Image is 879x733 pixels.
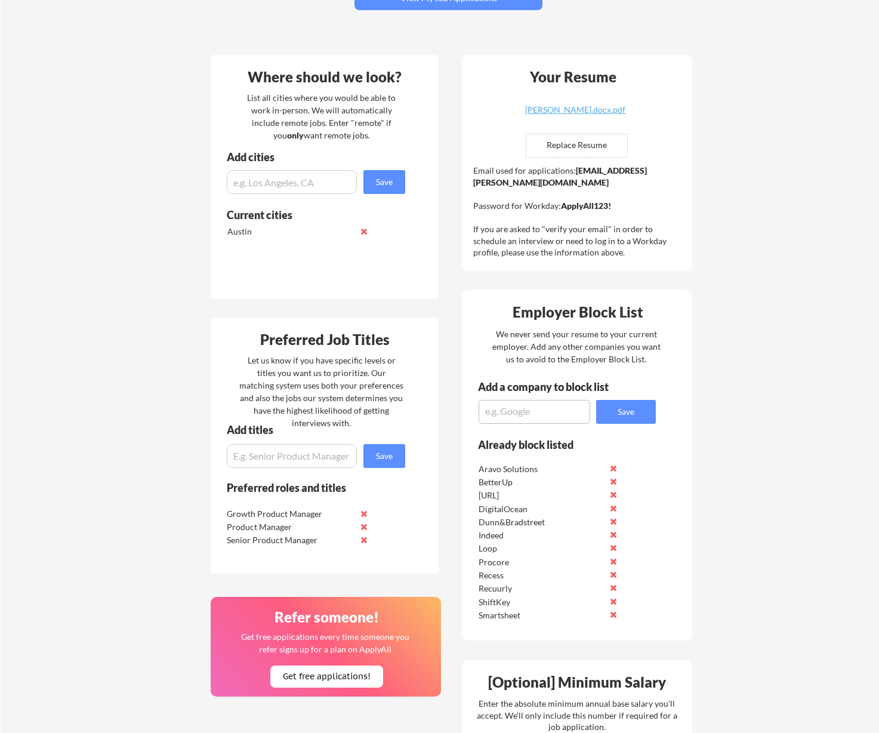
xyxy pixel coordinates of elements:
[227,521,353,533] div: Product Manager
[479,556,604,568] div: Procore
[467,305,689,319] div: Employer Block List
[479,463,604,475] div: Aravo Solutions
[596,400,656,424] button: Save
[363,170,405,194] button: Save
[479,489,604,501] div: [URL]
[479,529,604,541] div: Indeed
[214,332,436,347] div: Preferred Job Titles
[227,534,353,546] div: Senior Product Manager
[479,583,604,595] div: Recuurly
[504,106,646,114] div: [PERSON_NAME].docx.pdf
[239,354,403,429] div: Let us know if you have specific levels or titles you want us to prioritize. Our matching system ...
[227,424,395,435] div: Add titles
[227,210,392,220] div: Current cities
[215,610,437,624] div: Refer someone!
[363,444,405,468] button: Save
[227,508,353,520] div: Growth Product Manager
[514,70,632,84] div: Your Resume
[239,91,403,141] div: List all cities where you would be able to work in-person. We will automatically include remote j...
[479,569,604,581] div: Recess
[227,226,353,238] div: Austin
[479,609,604,621] div: Smartsheet
[504,106,646,124] a: [PERSON_NAME].docx.pdf
[478,439,640,450] div: Already block listed
[227,170,357,194] input: e.g. Los Angeles, CA
[479,516,604,528] div: Dunn&Bradstreet
[466,675,688,689] div: [Optional] Minimum Salary
[491,328,661,365] div: We never send your resume to your current employer. Add any other companies you want us to avoid ...
[270,666,383,688] button: Get free applications!
[227,482,389,493] div: Preferred roles and titles
[473,165,647,187] strong: [EMAIL_ADDRESS][PERSON_NAME][DOMAIN_NAME]
[479,476,604,488] div: BetterUp
[479,596,604,608] div: ShiftKey
[561,201,611,211] strong: ApplyAll123!
[479,543,604,555] div: Loop
[214,70,436,84] div: Where should we look?
[473,165,684,258] div: Email used for applications: Password for Workday: If you are asked to "verify your email" in ord...
[478,381,627,392] div: Add a company to block list
[479,503,604,515] div: DigitalOcean
[287,130,304,140] strong: only
[227,444,357,468] input: E.g. Senior Product Manager
[240,630,410,655] div: Get free applications every time someone you refer signs up for a plan on ApplyAll
[227,152,408,162] div: Add cities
